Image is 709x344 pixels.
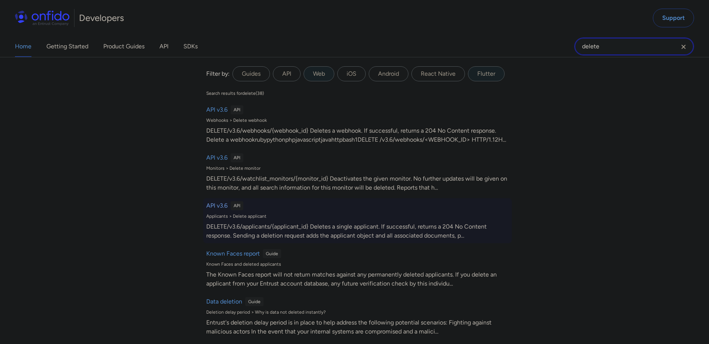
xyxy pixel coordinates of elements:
[369,66,408,81] label: Android
[206,249,260,258] h6: Known Faces report
[206,261,509,267] div: Known Faces and deleted applicants
[206,309,509,315] div: Deletion delay period > Why is data not deleted instantly?
[46,36,88,57] a: Getting Started
[231,201,243,210] div: API
[304,66,334,81] label: Web
[574,37,694,55] input: Onfido search input field
[203,150,512,195] a: API v3.6APIMonitors > Delete monitorDELETE/v3.6/watchlist_monitors/{monitor_id} Deactivates the g...
[231,105,243,114] div: API
[159,36,168,57] a: API
[15,36,31,57] a: Home
[206,117,509,123] div: Webhooks > Delete webhook
[206,174,509,192] div: DELETE/v3.6/watchlist_monitors/{monitor_id} Deactivates the given monitor. No further updates wil...
[245,297,264,306] div: Guide
[206,90,264,96] div: Search results for delete ( 38 )
[206,201,228,210] h6: API v3.6
[203,294,512,339] a: Data deletionGuideDeletion delay period > Why is data not deleted instantly?Entrust's deletion de...
[468,66,505,81] label: Flutter
[206,270,509,288] div: The Known Faces report will not return matches against any permanently deleted applicants. If you...
[183,36,198,57] a: SDKs
[206,297,242,306] h6: Data deletion
[206,153,228,162] h6: API v3.6
[231,153,243,162] div: API
[206,126,509,144] div: DELETE/v3.6/webhooks/{webhook_id} Deletes a webhook. If successful, returns a 204 No Content resp...
[263,249,281,258] div: Guide
[203,102,512,147] a: API v3.6APIWebhooks > Delete webhookDELETE/v3.6/webhooks/{webhook_id} Deletes a webhook. If succe...
[273,66,301,81] label: API
[206,222,509,240] div: DELETE/v3.6/applicants/{applicant_id} Deletes a single applicant. If successful, returns a 204 No...
[203,246,512,291] a: Known Faces reportGuideKnown Faces and deleted applicantsThe Known Faces report will not return m...
[337,66,366,81] label: iOS
[411,66,465,81] label: React Native
[79,12,124,24] h1: Developers
[206,105,228,114] h6: API v3.6
[206,69,229,78] div: Filter by:
[232,66,270,81] label: Guides
[679,42,688,51] svg: Clear search field button
[206,318,509,336] div: Entrust's deletion delay period is in place to help address the following potential scenarios: Fi...
[103,36,144,57] a: Product Guides
[206,165,509,171] div: Monitors > Delete monitor
[203,198,512,243] a: API v3.6APIApplicants > Delete applicantDELETE/v3.6/applicants/{applicant_id} Deletes a single ap...
[653,9,694,27] a: Support
[206,213,509,219] div: Applicants > Delete applicant
[15,10,70,25] img: Onfido Logo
